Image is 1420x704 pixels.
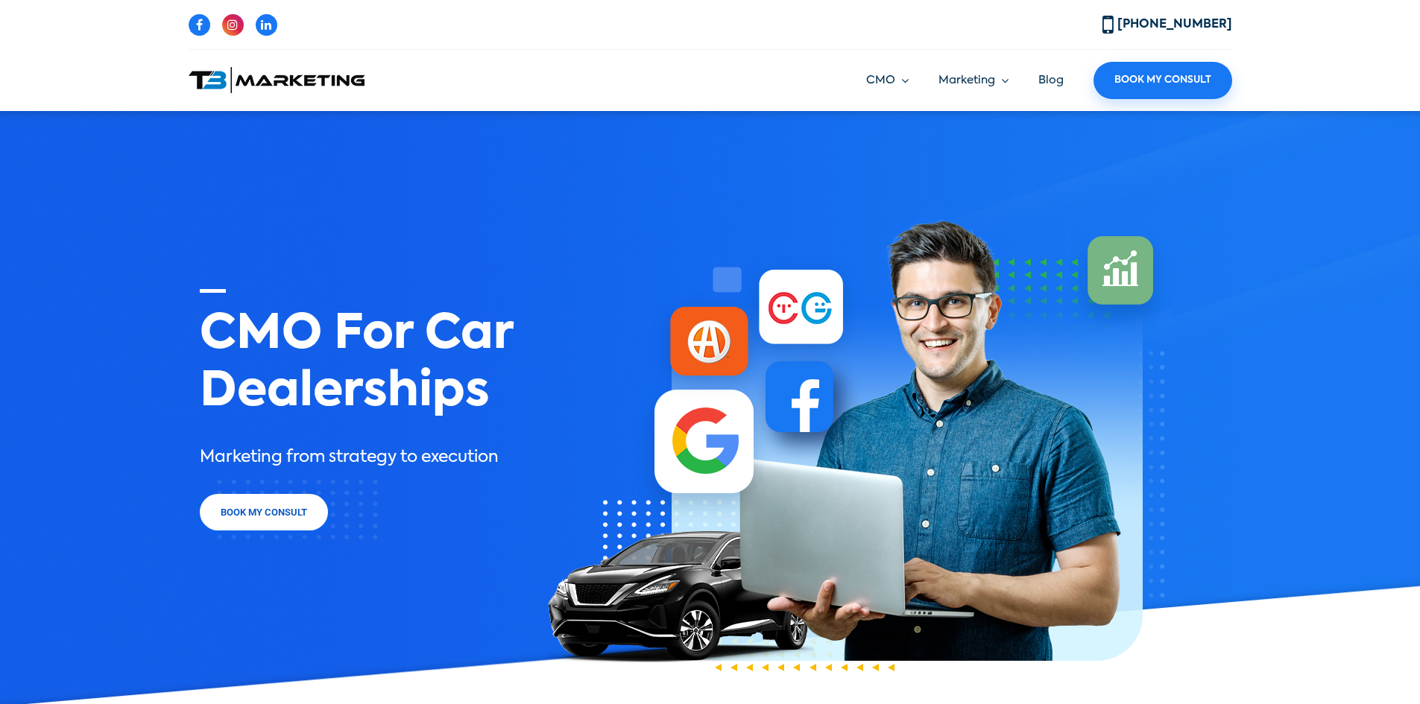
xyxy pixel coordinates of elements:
a: Book My Consult [1094,62,1232,99]
a: Marketing [938,72,1009,89]
a: Book My Consult [200,494,328,531]
a: [PHONE_NUMBER] [1102,19,1232,31]
a: CMO [866,72,909,89]
h1: CMO For Car Dealerships [200,289,526,422]
a: Blog [1038,74,1064,86]
p: Marketing from strategy to execution [200,445,526,470]
img: T3 Marketing [189,67,365,93]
